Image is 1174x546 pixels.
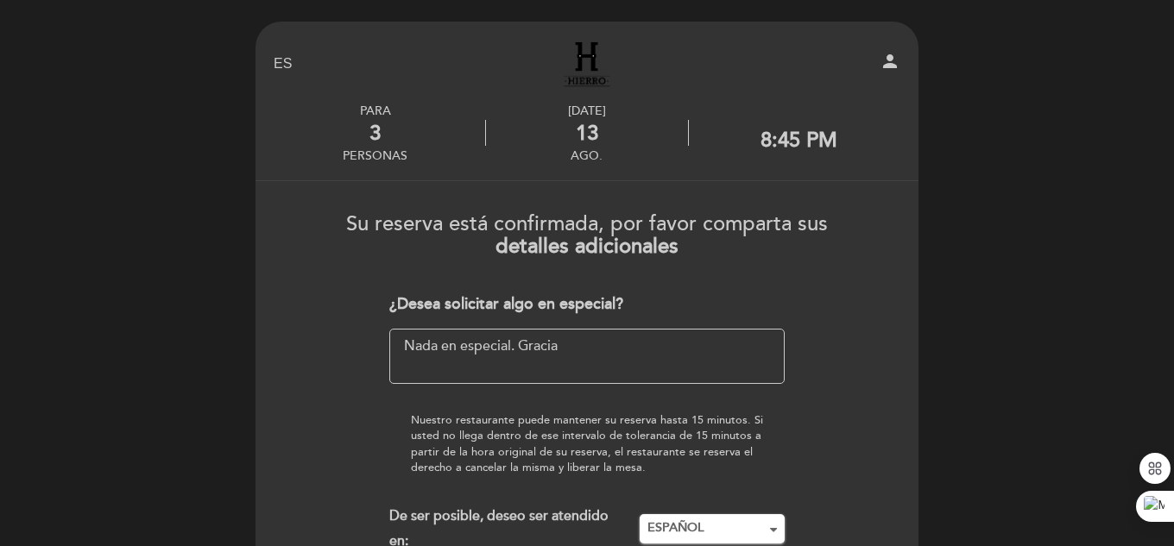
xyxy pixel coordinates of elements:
div: PARA [343,104,407,118]
button: ESPAÑOL [640,514,785,543]
div: ago. [486,148,687,163]
a: Hierro [GEOGRAPHIC_DATA] [479,41,695,88]
div: Nuestro restaurante puede mantener su reserva hasta 15 minutos. Si usted no llega dentro de ese i... [389,398,786,490]
span: Su reserva está confirmada, por favor comparta sus [346,211,828,236]
button: person [880,51,900,78]
div: 8:45 PM [761,128,837,153]
div: [DATE] [486,104,687,118]
span: ESPAÑOL [647,519,777,537]
div: 3 [343,121,407,146]
div: ¿Desea solicitar algo en especial? [389,293,786,316]
b: detalles adicionales [495,234,679,259]
i: person [880,51,900,72]
div: personas [343,148,407,163]
div: 13 [486,121,687,146]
